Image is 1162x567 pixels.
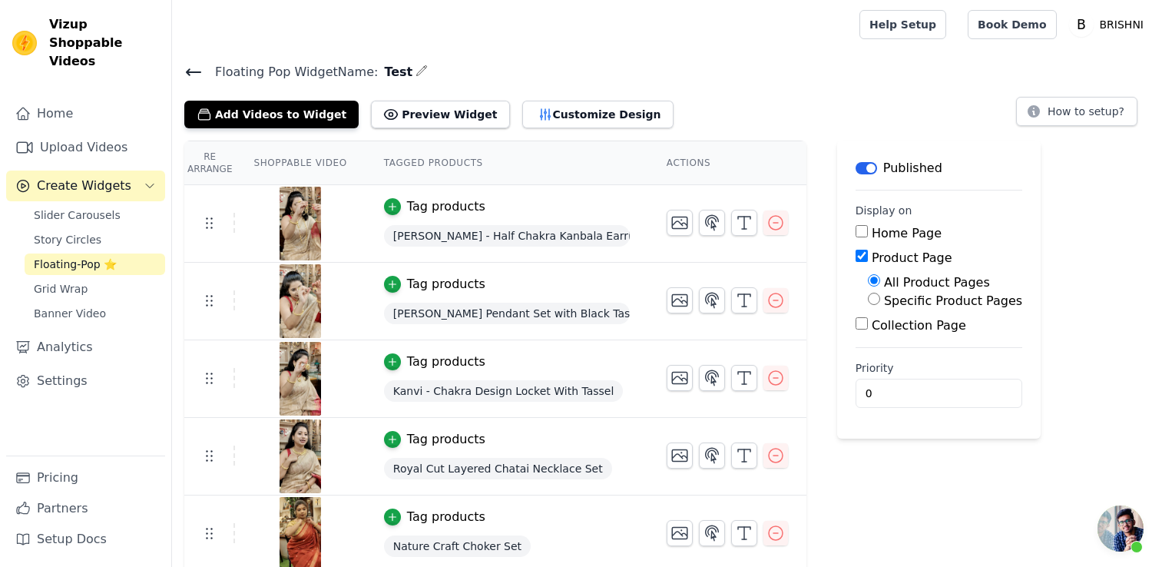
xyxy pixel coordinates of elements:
[883,159,942,177] p: Published
[279,342,322,416] img: tn-5d8f9ab2746a413d84f7344af77765b6.png
[6,366,165,396] a: Settings
[25,254,165,275] a: Floating-Pop ⭐
[34,281,88,297] span: Grid Wrap
[1077,17,1086,32] text: B
[378,63,412,81] span: Test
[6,493,165,524] a: Partners
[235,141,365,185] th: Shoppable Video
[872,226,942,240] label: Home Page
[384,303,630,324] span: [PERSON_NAME] Pendant Set with Black Tassel
[384,197,485,216] button: Tag products
[667,365,693,391] button: Change Thumbnail
[522,101,674,128] button: Customize Design
[859,10,946,39] a: Help Setup
[279,419,322,493] img: vizup-images-2471.png
[279,264,322,338] img: tn-19f98cfd03864e11a0cd9036a14ceaf6.png
[384,535,531,557] span: Nature Craft Choker Set
[34,257,117,272] span: Floating-Pop ⭐
[856,203,912,218] legend: Display on
[371,101,509,128] button: Preview Widget
[279,187,322,260] img: tn-d708b899950b4a3eb3d00f3a1e5b46be.png
[384,458,612,479] span: Royal Cut Layered Chatai Necklace Set
[6,132,165,163] a: Upload Videos
[384,508,485,526] button: Tag products
[872,318,966,333] label: Collection Page
[384,380,624,402] span: Kanvi - Chakra Design Locket With Tassel
[407,275,485,293] div: Tag products
[25,303,165,324] a: Banner Video
[407,353,485,371] div: Tag products
[6,98,165,129] a: Home
[49,15,159,71] span: Vizup Shoppable Videos
[415,61,428,82] div: Edit Name
[34,306,106,321] span: Banner Video
[6,171,165,201] button: Create Widgets
[384,275,485,293] button: Tag products
[1016,97,1137,126] button: How to setup?
[384,430,485,449] button: Tag products
[6,524,165,555] a: Setup Docs
[25,278,165,300] a: Grid Wrap
[1016,108,1137,122] a: How to setup?
[6,332,165,363] a: Analytics
[6,463,165,493] a: Pricing
[667,443,693,469] button: Change Thumbnail
[872,250,952,265] label: Product Page
[667,520,693,546] button: Change Thumbnail
[34,207,121,223] span: Slider Carousels
[648,141,806,185] th: Actions
[184,101,359,128] button: Add Videos to Widget
[34,232,101,247] span: Story Circles
[407,508,485,526] div: Tag products
[37,177,131,195] span: Create Widgets
[384,353,485,371] button: Tag products
[884,293,1022,308] label: Specific Product Pages
[1069,11,1150,38] button: B BRISHNI
[25,229,165,250] a: Story Circles
[407,197,485,216] div: Tag products
[968,10,1056,39] a: Book Demo
[384,225,630,247] span: [PERSON_NAME] - Half Chakra Kanbala Earrings
[203,63,378,81] span: Floating Pop Widget Name:
[12,31,37,55] img: Vizup
[407,430,485,449] div: Tag products
[366,141,648,185] th: Tagged Products
[1097,506,1144,552] a: Open chat
[667,210,693,236] button: Change Thumbnail
[856,360,1022,376] label: Priority
[1094,11,1150,38] p: BRISHNI
[184,141,235,185] th: Re Arrange
[667,287,693,313] button: Change Thumbnail
[25,204,165,226] a: Slider Carousels
[884,275,990,290] label: All Product Pages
